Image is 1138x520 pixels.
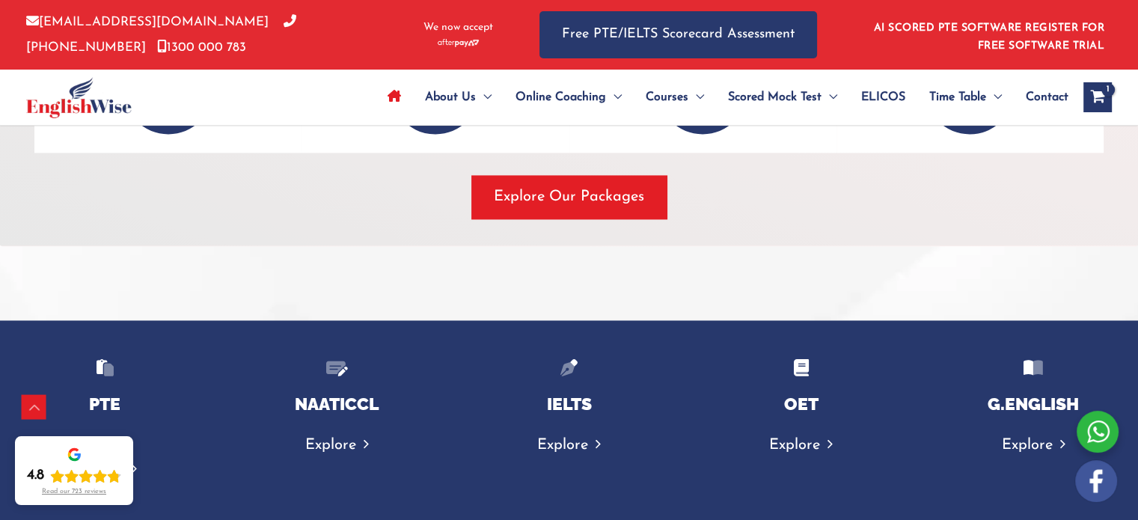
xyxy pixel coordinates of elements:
div: Rating: 4.8 out of 5 [27,467,121,485]
a: Contact [1014,71,1068,123]
p: 3 Months [391,44,480,134]
a: [EMAIL_ADDRESS][DOMAIN_NAME] [26,16,269,28]
span: Time Table [929,71,986,123]
a: Explore [769,438,833,453]
a: Explore [305,438,369,453]
p: 6 Months [658,44,747,134]
span: Explore Our Packages [494,186,644,207]
span: About Us [425,71,476,123]
a: CoursesMenu Toggle [634,71,716,123]
img: Afterpay-Logo [438,39,479,47]
span: Courses [646,71,688,123]
h4: OET [712,394,891,415]
a: About UsMenu Toggle [413,71,504,123]
span: Scored Mock Test [728,71,822,123]
aside: Header Widget 1 [865,10,1112,59]
a: Time TableMenu Toggle [917,71,1014,123]
a: AI SCORED PTE SOFTWARE REGISTER FOR FREE SOFTWARE TRIAL [874,22,1105,52]
a: Scored Mock TestMenu Toggle [716,71,849,123]
a: [PHONE_NUMBER] [26,16,296,53]
a: ELICOS [849,71,917,123]
h4: IELTS [479,394,658,415]
span: Contact [1026,71,1068,123]
h4: NAATICCL [247,394,426,415]
span: Online Coaching [516,71,606,123]
a: Free PTE/IELTS Scorecard Assessment [539,11,817,58]
span: We now accept [423,20,493,35]
a: View Shopping Cart, 1 items [1083,82,1112,112]
span: Menu Toggle [606,71,622,123]
span: Menu Toggle [986,71,1002,123]
div: Read our 723 reviews [42,488,106,496]
span: ELICOS [861,71,905,123]
span: Menu Toggle [476,71,492,123]
a: Explore [537,438,601,453]
div: 4.8 [27,467,44,485]
img: white-facebook.png [1075,460,1117,502]
h4: PTE [15,394,195,415]
h4: G.ENGLISH [943,394,1123,415]
img: cropped-ew-logo [26,77,132,118]
button: Explore Our Packages [471,175,667,218]
a: 1300 000 783 [157,41,246,54]
nav: Site Navigation: Main Menu [376,71,1068,123]
a: Online CoachingMenu Toggle [504,71,634,123]
span: Menu Toggle [822,71,837,123]
a: Explore [1001,438,1065,453]
span: Menu Toggle [688,71,704,123]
